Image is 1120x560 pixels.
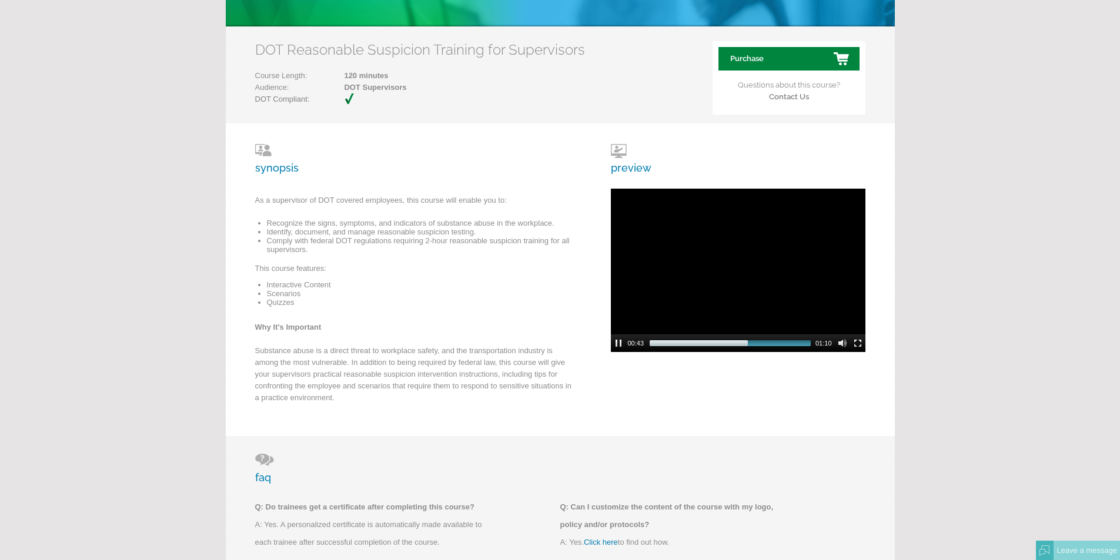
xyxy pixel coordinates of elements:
p: Q: Can I customize the content of the course with my logo, policy and/or protocols? [560,498,795,534]
p: This course features: [255,263,573,280]
p: Course Length: [255,70,407,82]
li: Scenarios [267,289,573,298]
h2: DOT Reasonable Suspicion Training for Supervisors [255,41,585,58]
li: Identify, document, and manage reasonable suspicion testing. [267,227,573,236]
a: Purchase [718,47,860,71]
img: Offline [1039,545,1050,556]
p: Audience: [255,82,407,93]
p: DOT Compliant: [255,93,367,105]
p: As a supervisor of DOT covered employees, this course will enable you to: [255,195,573,212]
p: Substance abuse is a direct threat to workplace safety, and the transportation industry is among ... [255,345,573,410]
button: Play/Pause [614,338,623,348]
span: 120 minutes [307,70,406,82]
p: A: Yes. A personalized certificate is automatically made available to each trainee after successf... [255,516,490,551]
p: A: Yes. to find out how. [560,534,795,551]
p: Q: Do trainees get a certificate after completing this course? [255,498,490,516]
h3: faq [255,454,865,484]
button: Mute Toggle [838,338,847,348]
span: 01:10 [815,340,832,347]
li: Interactive Content [267,280,573,289]
h3: synopsis [255,144,573,174]
p: Questions about this course? [718,71,860,103]
li: Quizzes [267,298,573,307]
button: Fullscreen [853,338,862,348]
a: Contact Us [769,92,809,101]
div: Leave a message [1054,541,1120,560]
span: DOT Supervisors [307,82,406,93]
a: Click here [584,538,618,546]
strong: Why It's Important [255,323,322,331]
span: 00:43 [628,340,644,347]
li: Comply with federal DOT regulations requiring 2-hour reasonable suspicion training for all superv... [267,236,573,254]
li: Recognize the signs, symptoms, and indicators of substance abuse in the workplace. [267,219,573,227]
h3: preview [611,144,651,174]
